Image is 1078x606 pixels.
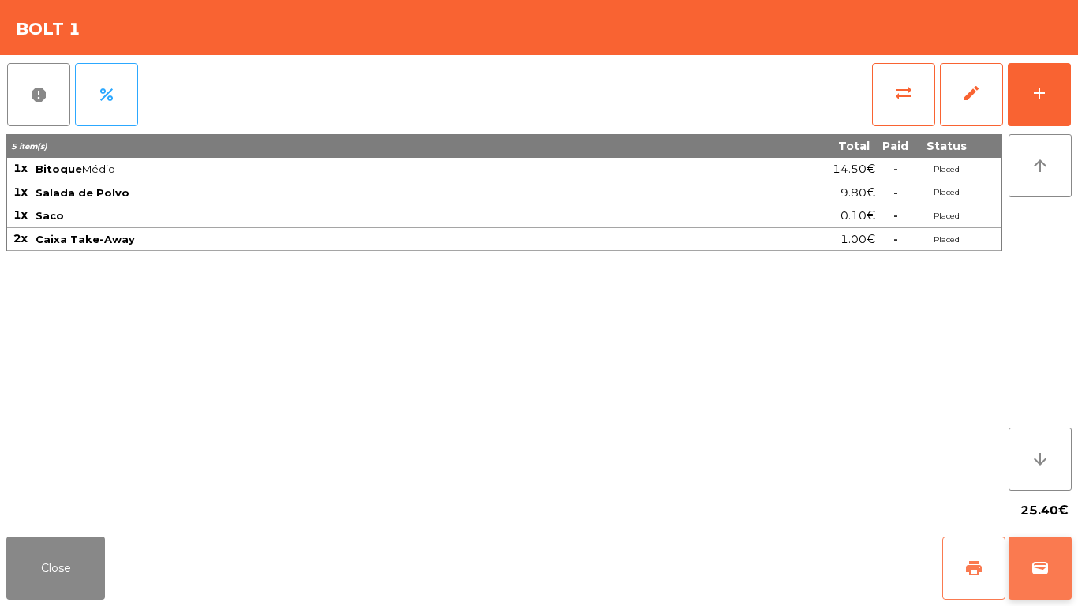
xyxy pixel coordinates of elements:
span: - [893,185,898,200]
td: Placed [915,204,978,228]
span: wallet [1031,559,1050,578]
span: - [893,232,898,246]
div: add [1030,84,1049,103]
span: - [893,208,898,223]
span: Bitoque [36,163,82,175]
button: arrow_upward [1009,134,1072,197]
span: 5 item(s) [11,141,47,151]
button: wallet [1009,537,1072,600]
h4: Bolt 1 [16,17,80,41]
span: - [893,162,898,176]
span: 25.40€ [1020,499,1069,522]
button: percent [75,63,138,126]
span: 1x [13,185,28,199]
button: print [942,537,1005,600]
button: add [1008,63,1071,126]
td: Placed [915,181,978,205]
th: Status [915,134,978,158]
span: sync_alt [894,84,913,103]
span: 14.50€ [833,159,875,180]
span: Caixa Take-Away [36,233,135,245]
span: Salada de Polvo [36,186,129,199]
button: report [7,63,70,126]
span: Saco [36,209,64,222]
span: 2x [13,231,28,245]
span: print [964,559,983,578]
span: 1x [13,208,28,222]
span: 9.80€ [840,182,875,204]
button: sync_alt [872,63,935,126]
i: arrow_upward [1031,156,1050,175]
span: edit [962,84,981,103]
span: report [29,85,48,104]
span: 1x [13,161,28,175]
span: 0.10€ [840,205,875,226]
button: arrow_downward [1009,428,1072,491]
th: Total [623,134,876,158]
span: Médio [36,163,621,175]
i: arrow_downward [1031,450,1050,469]
td: Placed [915,228,978,252]
span: percent [97,85,116,104]
td: Placed [915,158,978,181]
th: Paid [876,134,915,158]
button: edit [940,63,1003,126]
button: Close [6,537,105,600]
span: 1.00€ [840,229,875,250]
